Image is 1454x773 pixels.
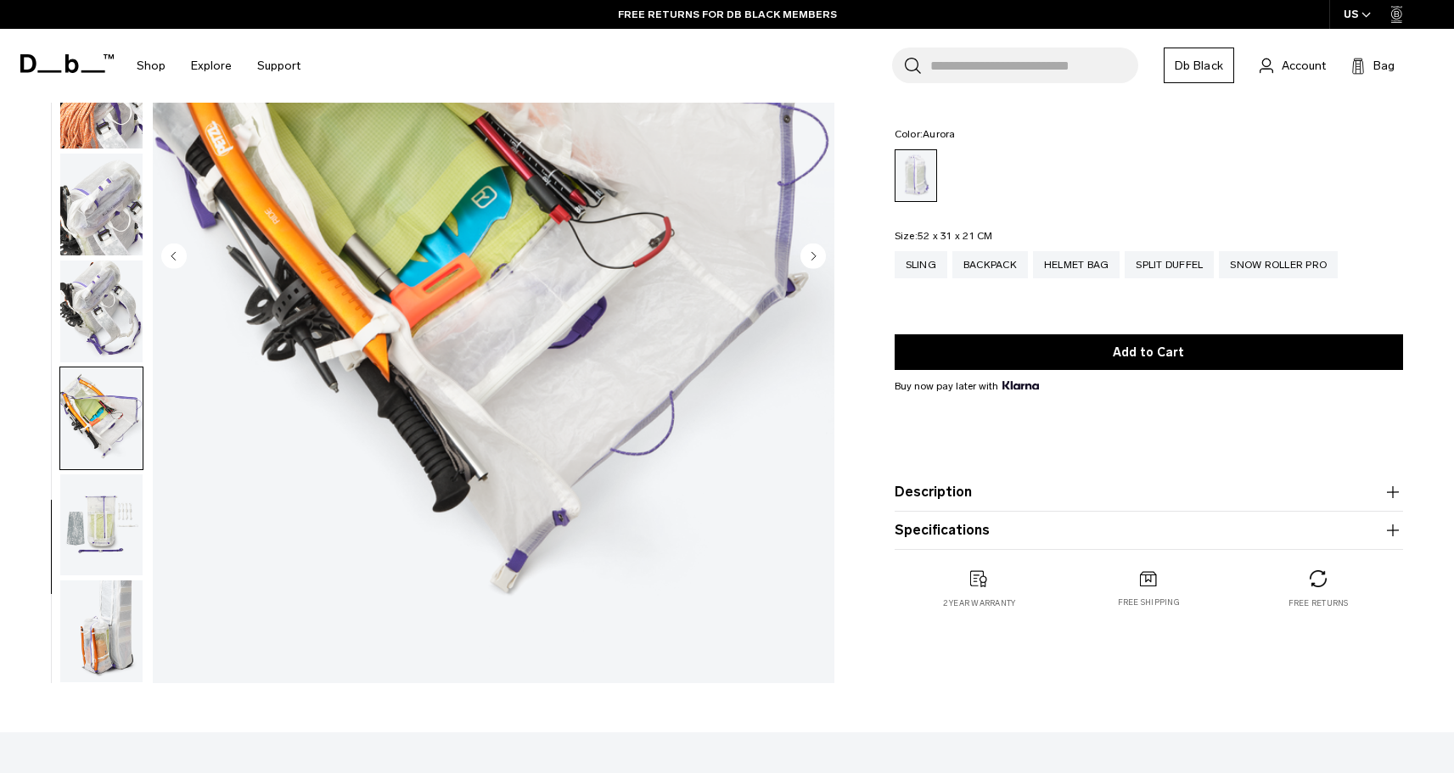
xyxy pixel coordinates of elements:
span: Buy now pay later with [895,378,1039,394]
button: Description [895,482,1403,502]
button: Bag [1351,55,1395,76]
img: Weigh_Lighter_Backpack_25L_16.png [60,580,143,682]
button: Weigh_Lighter_Backpack_25L_13.png [59,260,143,363]
button: Specifications [895,520,1403,541]
span: Account [1282,57,1326,75]
a: Backpack [952,251,1028,278]
legend: Color: [895,129,956,139]
a: Helmet Bag [1033,251,1120,278]
button: Next slide [800,243,826,272]
a: Support [257,36,300,96]
a: Snow Roller Pro [1219,251,1338,278]
button: Previous slide [161,243,187,272]
a: Split Duffel [1125,251,1214,278]
button: Weigh_Lighter_Backpack_25L_16.png [59,580,143,683]
legend: Size: [895,231,993,241]
nav: Main Navigation [124,29,313,103]
button: Weigh_Lighter_Backpack_25L_14.png [59,367,143,470]
a: Explore [191,36,232,96]
a: Account [1260,55,1326,76]
img: {"height" => 20, "alt" => "Klarna"} [1002,381,1039,389]
button: Add to Cart [895,334,1403,370]
button: Weigh_Lighter_Backpack_25L_12.png [59,153,143,256]
a: Aurora [895,149,937,202]
span: Aurora [923,128,956,140]
a: Db Black [1164,48,1234,83]
span: 52 x 31 x 21 CM [918,230,993,242]
a: FREE RETURNS FOR DB BLACK MEMBERS [618,7,837,22]
button: Weigh_Lighter_Backpack_25L_15.png [59,473,143,577]
p: Free shipping [1118,597,1180,608]
img: Weigh_Lighter_Backpack_25L_14.png [60,367,143,469]
p: Free returns [1288,597,1349,609]
a: Shop [137,36,166,96]
img: Weigh_Lighter_Backpack_25L_12.png [60,154,143,255]
span: Bag [1373,57,1395,75]
img: Weigh_Lighter_Backpack_25L_15.png [60,474,143,576]
a: Sling [895,251,947,278]
p: 2 year warranty [943,597,1016,609]
img: Weigh_Lighter_Backpack_25L_13.png [60,260,143,362]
